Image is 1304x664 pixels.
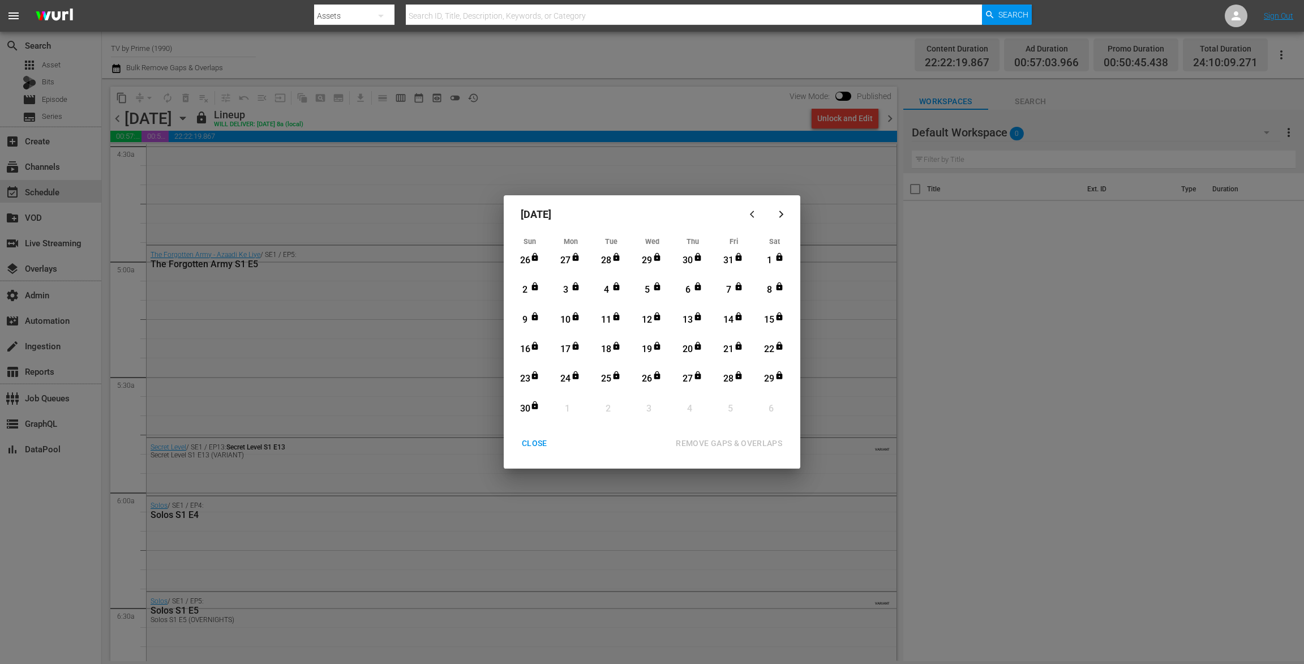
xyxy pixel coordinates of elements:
div: 25 [599,372,614,385]
div: 6 [681,284,695,297]
div: 30 [518,402,532,415]
span: Sun [524,237,536,246]
div: 3 [642,402,656,415]
div: 28 [599,254,614,267]
span: Wed [645,237,659,246]
img: ans4CAIJ8jUAAAAAAAAAAAAAAAAAAAAAAAAgQb4GAAAAAAAAAAAAAAAAAAAAAAAAJMjXAAAAAAAAAAAAAAAAAAAAAAAAgAT5G... [27,3,81,29]
div: 29 [762,372,777,385]
span: menu [7,9,20,23]
div: 2 [518,284,532,297]
div: 24 [559,372,573,385]
div: 3 [559,284,573,297]
div: 16 [518,343,532,356]
div: 27 [559,254,573,267]
div: [DATE] [509,201,740,228]
div: 19 [640,343,654,356]
div: 2 [601,402,615,415]
div: 10 [559,314,573,327]
div: 1 [762,254,777,267]
div: 14 [722,314,736,327]
div: Month View [509,234,795,427]
span: Sat [769,237,780,246]
div: 23 [518,372,532,385]
span: Mon [564,237,578,246]
div: 5 [723,402,737,415]
div: 27 [681,372,695,385]
div: 31 [722,254,736,267]
div: 28 [722,372,736,385]
div: 8 [762,284,777,297]
div: 18 [599,343,614,356]
div: 6 [764,402,778,415]
div: 21 [722,343,736,356]
div: 7 [722,284,736,297]
div: 26 [518,254,532,267]
div: 13 [681,314,695,327]
div: 12 [640,314,654,327]
div: 30 [681,254,695,267]
span: Search [998,5,1028,25]
button: CLOSE [508,433,561,454]
div: 22 [762,343,777,356]
div: 4 [683,402,697,415]
div: 20 [681,343,695,356]
div: 1 [560,402,574,415]
div: 15 [762,314,777,327]
div: 9 [518,314,532,327]
div: 5 [640,284,654,297]
div: 11 [599,314,614,327]
span: Tue [605,237,617,246]
div: CLOSE [513,436,556,451]
div: 29 [640,254,654,267]
a: Sign Out [1264,11,1293,20]
span: Thu [687,237,699,246]
div: 4 [599,284,614,297]
div: 26 [640,372,654,385]
div: 17 [559,343,573,356]
span: Fri [730,237,738,246]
